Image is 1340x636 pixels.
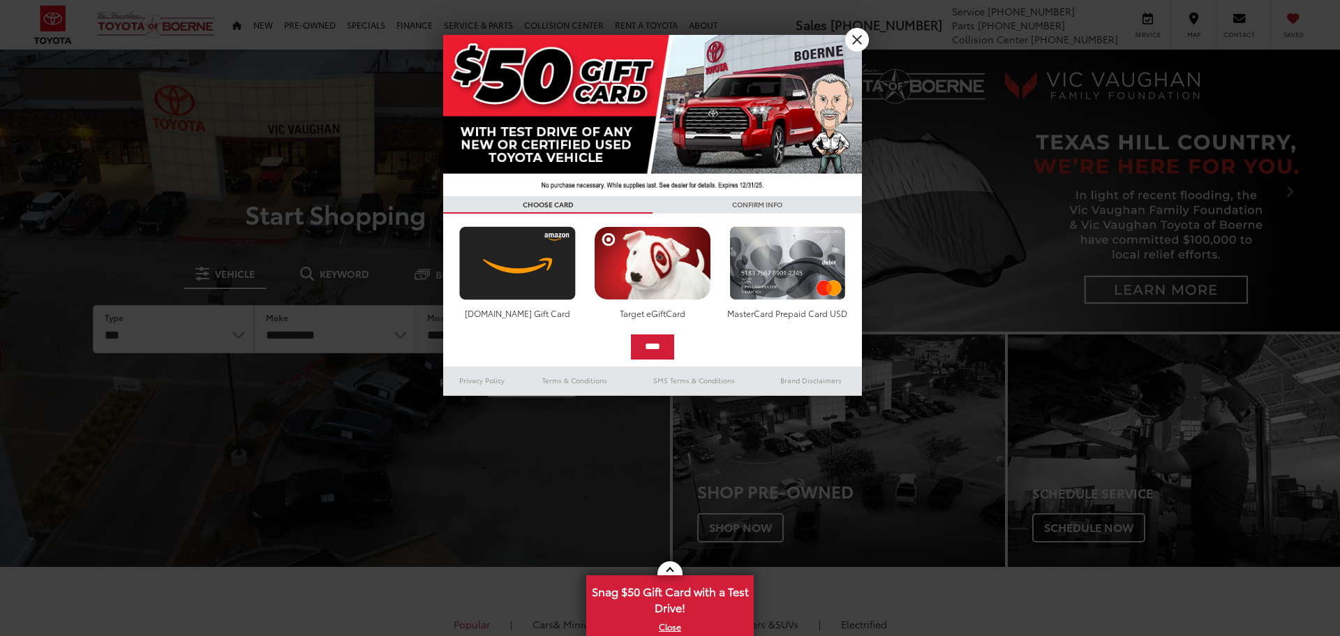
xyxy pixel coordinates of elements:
h3: CHOOSE CARD [443,196,653,214]
a: Privacy Policy [443,372,521,389]
a: Terms & Conditions [521,372,628,389]
img: 42635_top_851395.jpg [443,35,862,196]
h3: CONFIRM INFO [653,196,862,214]
div: Target eGiftCard [590,307,714,319]
img: mastercard.png [726,226,849,300]
img: amazoncard.png [456,226,579,300]
img: targetcard.png [590,226,714,300]
span: Snag $50 Gift Card with a Test Drive! [588,577,752,619]
a: SMS Terms & Conditions [628,372,760,389]
a: Brand Disclaimers [760,372,862,389]
div: MasterCard Prepaid Card USD [726,307,849,319]
div: [DOMAIN_NAME] Gift Card [456,307,579,319]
